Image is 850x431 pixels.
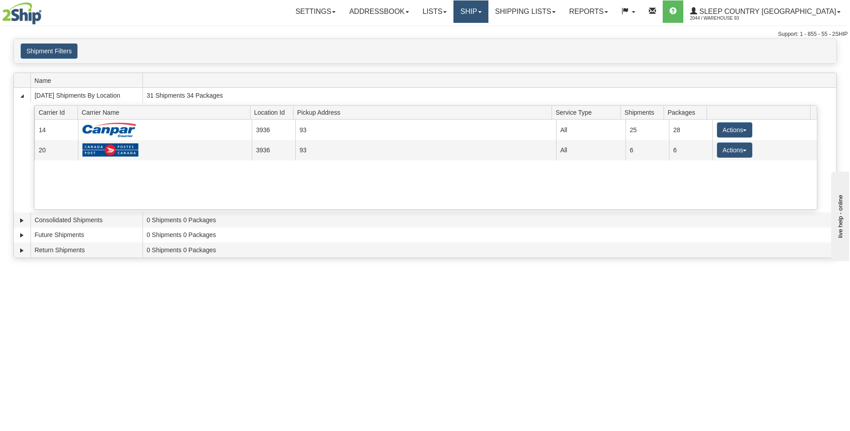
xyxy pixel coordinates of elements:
button: Shipment Filters [21,43,78,59]
td: 0 Shipments 0 Packages [142,212,836,228]
div: live help - online [7,8,83,14]
span: Sleep Country [GEOGRAPHIC_DATA] [697,8,836,15]
td: 93 [295,120,556,140]
a: Shipping lists [488,0,562,23]
img: Canada Post [82,143,139,157]
td: [DATE] Shipments By Location [30,88,142,103]
a: Reports [562,0,615,23]
span: Name [35,73,142,87]
img: Canpar [82,123,136,137]
td: Future Shipments [30,228,142,243]
td: 0 Shipments 0 Packages [142,228,836,243]
a: Ship [453,0,488,23]
span: Pickup Address [297,105,552,119]
a: Settings [289,0,342,23]
td: 3936 [252,120,295,140]
a: Lists [416,0,453,23]
td: Return Shipments [30,242,142,258]
td: 93 [295,140,556,160]
td: All [556,140,626,160]
a: Collapse [17,91,26,100]
td: 6 [626,140,669,160]
a: Expand [17,246,26,255]
td: Consolidated Shipments [30,212,142,228]
span: Carrier Id [39,105,78,119]
a: Addressbook [342,0,416,23]
a: Sleep Country [GEOGRAPHIC_DATA] 2044 / Warehouse 93 [683,0,847,23]
td: 6 [669,140,712,160]
td: 14 [35,120,78,140]
span: Shipments [625,105,664,119]
span: Service Type [556,105,621,119]
a: Expand [17,231,26,240]
div: Support: 1 - 855 - 55 - 2SHIP [2,30,848,38]
span: Carrier Name [82,105,250,119]
td: All [556,120,626,140]
a: Expand [17,216,26,225]
td: 25 [626,120,669,140]
td: 28 [669,120,712,140]
button: Actions [717,122,753,138]
img: logo2044.jpg [2,2,42,25]
button: Actions [717,142,753,158]
td: 20 [35,140,78,160]
span: Packages [668,105,707,119]
span: Location Id [254,105,293,119]
iframe: chat widget [829,170,849,261]
td: 31 Shipments 34 Packages [142,88,836,103]
span: 2044 / Warehouse 93 [690,14,757,23]
td: 0 Shipments 0 Packages [142,242,836,258]
td: 3936 [252,140,295,160]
